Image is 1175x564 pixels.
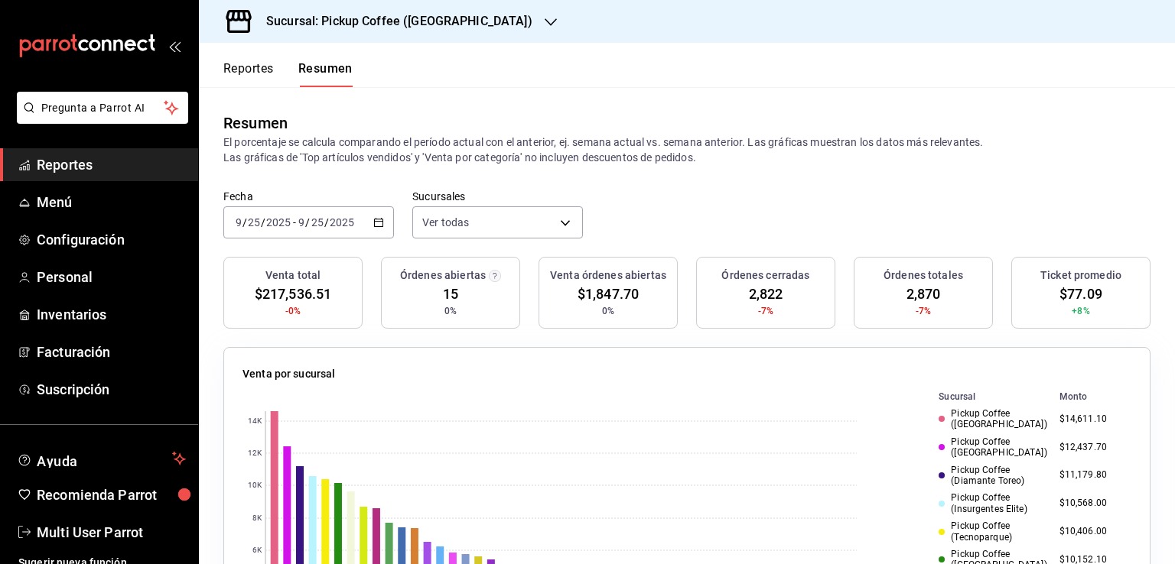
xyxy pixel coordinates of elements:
a: Pregunta a Parrot AI [11,111,188,127]
span: $77.09 [1059,284,1102,304]
td: $11,179.80 [1053,462,1131,490]
span: -7% [916,304,931,318]
span: +8% [1072,304,1089,318]
button: open_drawer_menu [168,40,181,52]
div: Pickup Coffee ([GEOGRAPHIC_DATA]) [939,436,1046,459]
td: $10,406.00 [1053,517,1131,546]
span: Pregunta a Parrot AI [41,100,164,116]
span: $1,847.70 [578,284,639,304]
text: 14K [248,417,262,426]
span: 15 [443,284,458,304]
th: Monto [1053,388,1131,405]
text: 6K [252,546,262,555]
div: navigation tabs [223,61,353,87]
input: ---- [329,216,355,229]
input: -- [311,216,324,229]
th: Sucursal [914,388,1053,405]
p: El porcentaje se calcula comparando el período actual con el anterior, ej. semana actual vs. sema... [223,135,1151,165]
span: 2,870 [906,284,941,304]
span: Personal [37,267,186,287]
div: Pickup Coffee ([GEOGRAPHIC_DATA]) [939,408,1046,430]
span: 2,822 [749,284,783,304]
label: Fecha [223,191,394,202]
td: $12,437.70 [1053,433,1131,462]
button: Resumen [298,61,353,87]
span: / [305,216,310,229]
button: Pregunta a Parrot AI [17,92,188,124]
span: Facturación [37,342,186,362]
td: $14,611.10 [1053,405,1131,433]
span: -0% [285,304,301,318]
text: 12K [248,449,262,458]
div: Pickup Coffee (Insurgentes Elite) [939,492,1046,514]
h3: Ticket promedio [1040,267,1121,284]
h3: Órdenes totales [884,267,963,284]
h3: Órdenes abiertas [400,267,486,284]
h3: Órdenes cerradas [721,267,809,284]
label: Sucursales [412,191,583,202]
span: $217,536.51 [255,284,331,304]
div: Pickup Coffee (Tecnoparque) [939,520,1046,543]
span: Reportes [37,154,186,175]
td: $10,568.00 [1053,489,1131,517]
span: / [242,216,247,229]
div: Pickup Coffee (Diamante Toreo) [939,465,1046,487]
span: 0% [602,304,614,318]
input: -- [298,216,305,229]
span: Suscripción [37,379,186,400]
span: - [293,216,296,229]
span: / [261,216,265,229]
span: Recomienda Parrot [37,485,186,505]
h3: Venta órdenes abiertas [550,267,666,284]
text: 10K [248,481,262,490]
text: 8K [252,514,262,523]
span: Ver todas [422,215,469,230]
span: Menú [37,192,186,212]
span: 0% [444,304,457,318]
input: -- [247,216,261,229]
div: Resumen [223,112,288,135]
span: Ayuda [37,449,166,468]
span: / [324,216,329,229]
span: Multi User Parrot [37,522,186,543]
input: ---- [265,216,291,229]
h3: Sucursal: Pickup Coffee ([GEOGRAPHIC_DATA]) [254,12,532,31]
button: Reportes [223,61,274,87]
input: -- [235,216,242,229]
h3: Venta total [265,267,321,284]
span: Configuración [37,229,186,250]
p: Venta por sucursal [242,366,335,382]
span: Inventarios [37,304,186,325]
span: -7% [758,304,773,318]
